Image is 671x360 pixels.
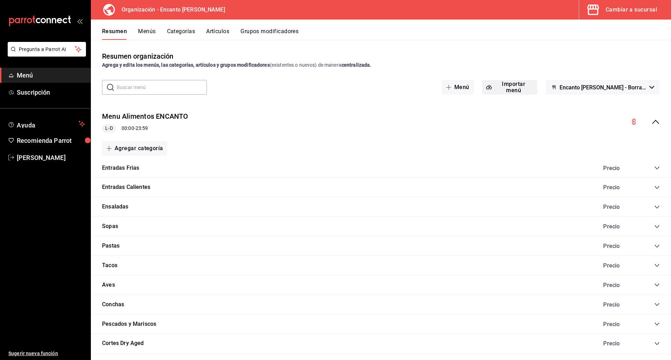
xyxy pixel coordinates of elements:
[102,183,150,191] button: Entradas Calientes
[102,339,144,347] button: Cortes Dry Aged
[596,165,641,171] div: Precio
[596,184,641,191] div: Precio
[482,80,537,95] button: Importar menú
[17,136,85,145] span: Recomienda Parrot
[596,340,641,347] div: Precio
[5,51,86,58] a: Pregunta a Parrot AI
[546,80,660,95] button: Encanto [PERSON_NAME] - Borrador
[91,106,671,138] div: collapse-menu-row
[17,153,85,162] span: [PERSON_NAME]
[654,321,660,327] button: collapse-category-row
[596,262,641,269] div: Precio
[102,28,127,40] button: Resumen
[102,28,671,40] div: navigation tabs
[102,111,188,122] button: Menu Alimentos ENCANTO
[654,185,660,190] button: collapse-category-row
[17,88,85,97] span: Suscripción
[596,282,641,288] div: Precio
[8,42,86,57] button: Pregunta a Parrot AI
[102,61,660,69] div: (existentes o nuevos) de manera
[116,6,225,14] h3: Organización - Encanto [PERSON_NAME]
[596,223,641,230] div: Precio
[17,120,76,128] span: Ayuda
[102,262,117,270] button: Tacos
[654,302,660,307] button: collapse-category-row
[654,204,660,210] button: collapse-category-row
[138,28,156,40] button: Menús
[102,222,118,230] button: Sopas
[654,224,660,229] button: collapse-category-row
[341,62,371,68] strong: centralizada.
[17,71,85,80] span: Menú
[606,5,657,15] div: Cambiar a sucursal
[102,242,120,250] button: Pastas
[167,28,195,40] button: Categorías
[102,320,156,328] button: Pescados y Mariscos
[102,164,139,172] button: Entradas Frias
[654,263,660,268] button: collapse-category-row
[102,281,115,289] button: Aves
[560,84,647,91] span: Encanto [PERSON_NAME] - Borrador
[596,321,641,328] div: Precio
[654,341,660,346] button: collapse-category-row
[206,28,229,40] button: Artículos
[654,165,660,171] button: collapse-category-row
[442,80,474,95] button: Menú
[654,243,660,249] button: collapse-category-row
[8,350,85,357] span: Sugerir nueva función
[596,301,641,308] div: Precio
[240,28,298,40] button: Grupos modificadores
[102,141,167,156] button: Agregar categoría
[102,62,270,68] strong: Agrega y edita los menús, las categorías, artículos y grupos modificadores
[117,80,207,94] input: Buscar menú
[102,124,188,133] div: 00:00 - 23:59
[654,282,660,288] button: collapse-category-row
[77,18,82,24] button: open_drawer_menu
[102,125,115,132] span: L-D
[596,204,641,210] div: Precio
[102,301,124,309] button: Conchas
[19,46,75,53] span: Pregunta a Parrot AI
[596,243,641,249] div: Precio
[102,203,129,211] button: Ensaladas
[102,51,174,61] div: Resumen organización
